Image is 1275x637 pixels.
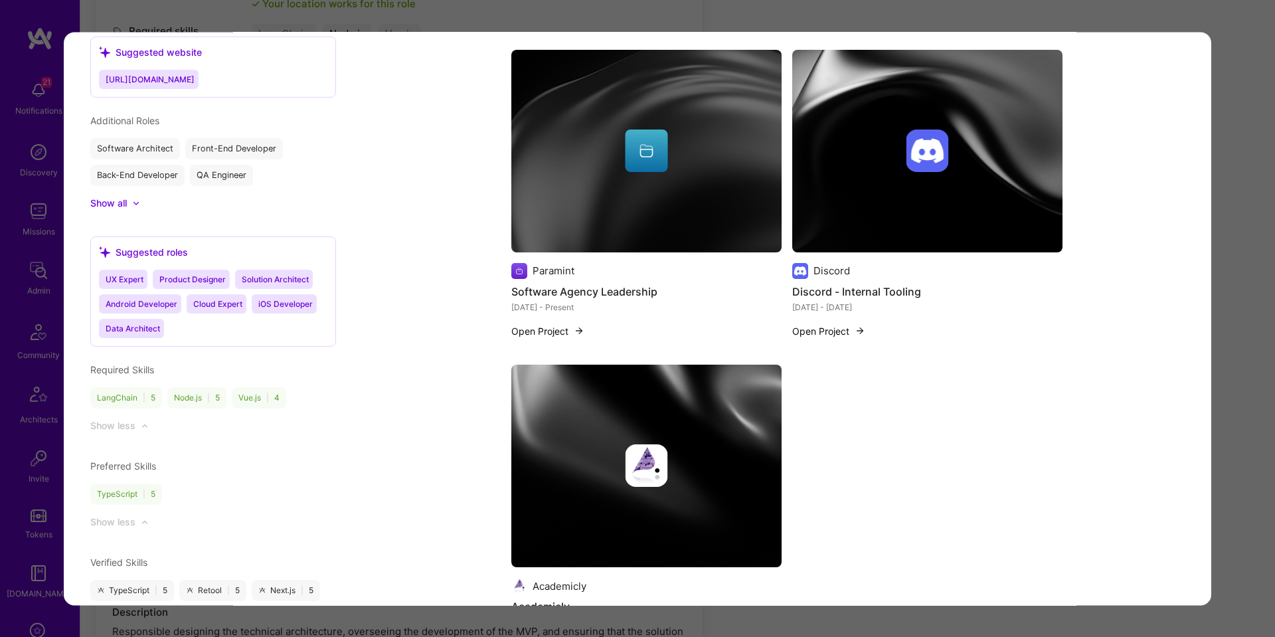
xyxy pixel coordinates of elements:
[511,14,564,34] div: Projects
[511,578,527,594] img: Company logo
[143,393,145,403] span: |
[159,274,226,284] span: Product Designer
[792,324,865,338] button: Open Project
[106,74,195,84] span: [URL][DOMAIN_NAME]
[90,419,135,432] div: Show less
[143,489,145,500] span: |
[90,484,162,505] div: TypeScript 5
[97,587,105,594] i: icon ATeamGray
[511,598,782,615] h4: Academicly
[511,365,782,567] img: cover
[106,323,160,333] span: Data Architect
[792,300,1062,314] div: [DATE] - [DATE]
[227,585,230,596] span: |
[533,264,574,278] div: Paramint
[533,579,586,593] div: Academicly
[511,300,782,314] div: [DATE] - Present
[90,165,185,186] div: Back-End Developer
[511,324,584,338] button: Open Project
[186,587,194,594] i: icon ATeamGray
[792,50,1062,252] img: cover
[855,325,865,336] img: arrow-right
[99,46,110,58] i: icon SuggestedTeams
[99,45,202,59] div: Suggested website
[232,387,286,409] div: Vue.js 4
[90,515,135,529] div: Show less
[90,580,174,601] div: TypeScript 5
[193,299,242,309] span: Cloud Expert
[90,197,127,210] div: Show all
[511,50,782,252] img: cover
[813,264,850,278] div: Discord
[574,325,584,336] img: arrow-right
[626,444,668,487] img: Company logo
[242,274,309,284] span: Solution Architect
[207,393,210,403] span: |
[190,165,253,186] div: QA Engineer
[258,299,313,309] span: iOS Developer
[511,283,782,300] h4: Software Agency Leadership
[90,387,162,409] div: LangChain 5
[167,387,226,409] div: Node.js 5
[99,246,110,258] i: icon SuggestedTeams
[90,115,159,126] span: Additional Roles
[90,138,180,159] div: Software Architect
[792,283,1062,300] h4: Discord - Internal Tooling
[266,393,269,403] span: |
[301,585,303,596] span: |
[90,557,147,568] span: Verified Skills
[90,460,156,472] span: Preferred Skills
[252,580,320,601] div: Next.js 5
[511,263,527,279] img: Company logo
[792,263,808,279] img: Company logo
[106,274,143,284] span: UX Expert
[106,299,177,309] span: Android Developer
[185,138,283,159] div: Front-End Developer
[99,245,188,259] div: Suggested roles
[258,587,266,594] i: icon ATeamGray
[179,580,246,601] div: Retool 5
[155,585,157,596] span: |
[64,32,1211,605] div: modal
[906,130,949,172] img: Company logo
[90,364,154,375] span: Required Skills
